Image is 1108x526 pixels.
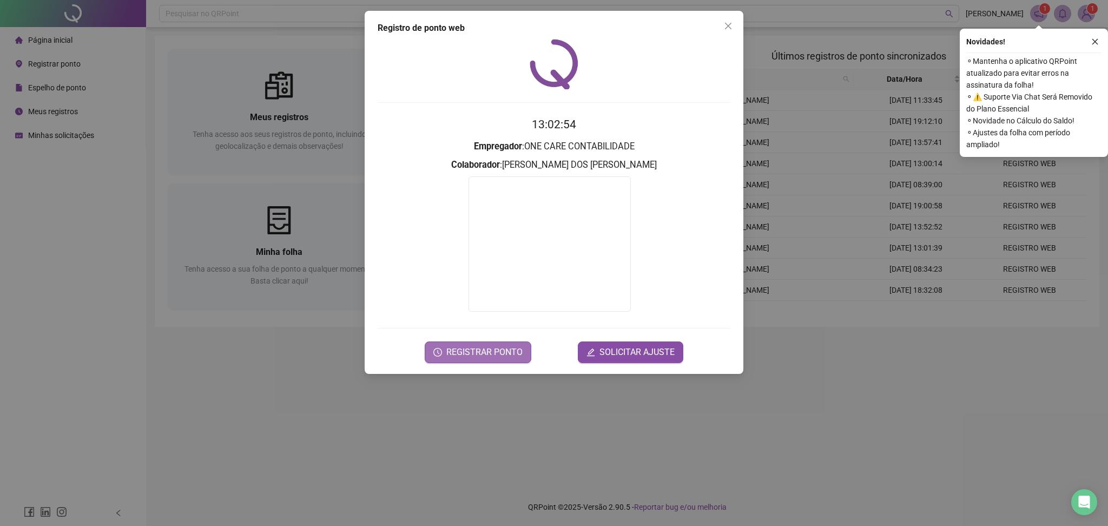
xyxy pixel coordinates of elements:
[966,115,1102,127] span: ⚬ Novidade no Cálculo do Saldo!
[578,341,683,363] button: editSOLICITAR AJUSTE
[720,17,737,35] button: Close
[966,127,1102,150] span: ⚬ Ajustes da folha com período ampliado!
[1091,38,1099,45] span: close
[966,36,1005,48] span: Novidades !
[530,39,578,89] img: QRPoint
[724,22,733,30] span: close
[966,55,1102,91] span: ⚬ Mantenha o aplicativo QRPoint atualizado para evitar erros na assinatura da folha!
[378,158,730,172] h3: : [PERSON_NAME] DOS [PERSON_NAME]
[586,348,595,357] span: edit
[966,91,1102,115] span: ⚬ ⚠️ Suporte Via Chat Será Removido do Plano Essencial
[599,346,675,359] span: SOLICITAR AJUSTE
[532,118,576,131] time: 13:02:54
[378,22,730,35] div: Registro de ponto web
[378,140,730,154] h3: : ONE CARE CONTABILIDADE
[474,141,522,152] strong: Empregador
[433,348,442,357] span: clock-circle
[425,341,531,363] button: REGISTRAR PONTO
[446,346,523,359] span: REGISTRAR PONTO
[451,160,500,170] strong: Colaborador
[1071,489,1097,515] div: Open Intercom Messenger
